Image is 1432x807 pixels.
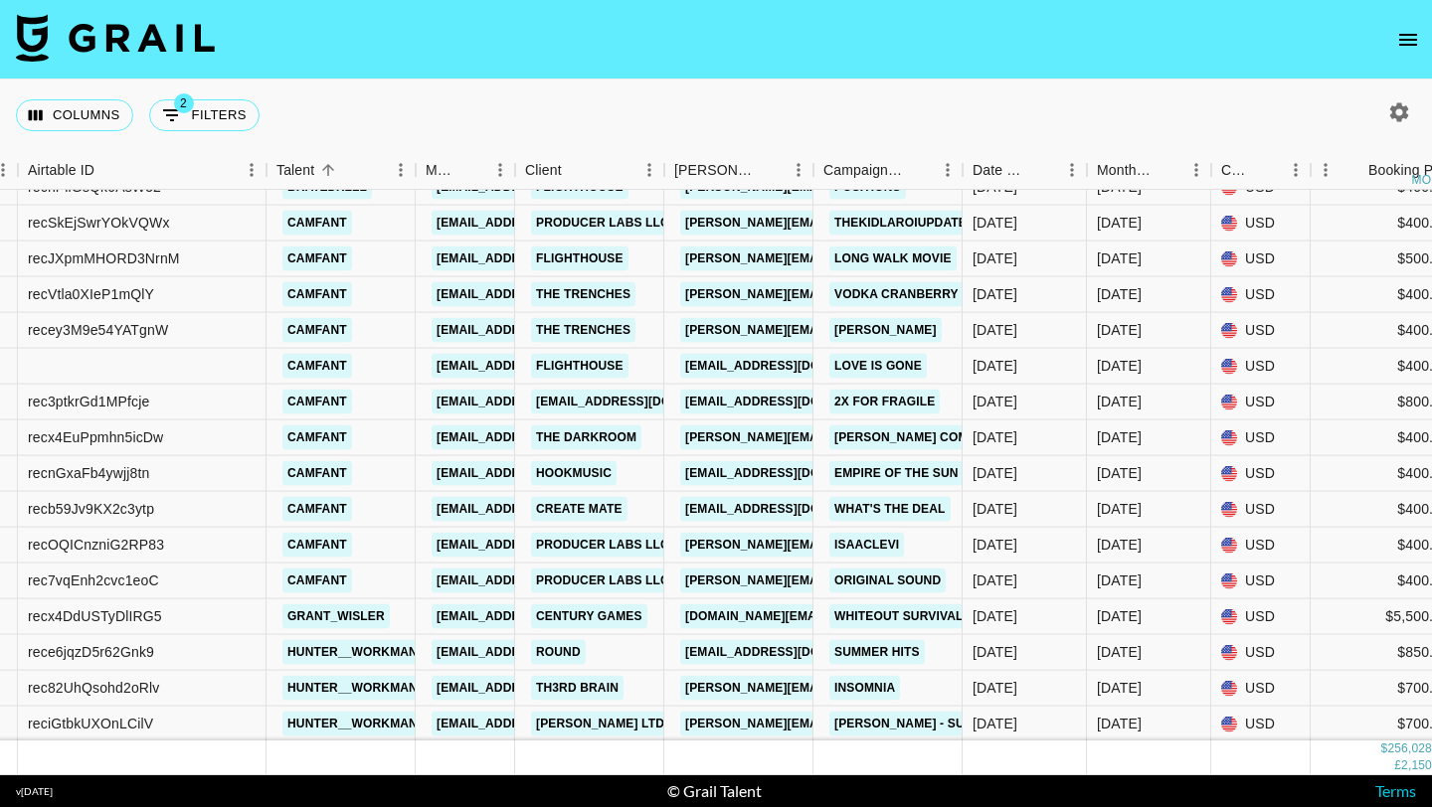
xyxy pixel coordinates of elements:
[28,284,154,304] div: recVtla0XIeP1mQlY
[973,177,1017,197] div: 8/20/2025
[973,463,1017,483] div: 8/2/2025
[1154,156,1181,184] button: Sort
[1211,277,1311,313] div: USD
[634,155,664,185] button: Menu
[282,425,352,450] a: camfant
[16,785,53,798] div: v [DATE]
[667,781,762,801] div: © Grail Talent
[973,678,1017,698] div: 8/15/2025
[973,606,1017,626] div: 8/7/2025
[680,712,1004,736] a: [PERSON_NAME][EMAIL_ADDRESS][DOMAIN_NAME]
[680,676,1004,701] a: [PERSON_NAME][EMAIL_ADDRESS][DOMAIN_NAME]
[28,642,154,662] div: rece6jqzD5r62Gnk9
[1097,714,1142,733] div: Aug '25
[16,99,133,131] button: Select columns
[829,175,906,200] a: positions
[1381,740,1388,757] div: $
[973,151,1029,190] div: Date Created
[1097,570,1142,590] div: Aug '25
[18,151,267,190] div: Airtable ID
[282,568,352,593] a: camfant
[531,676,624,701] a: TH3RD BRAIN
[973,499,1017,519] div: 8/2/2025
[829,461,1005,486] a: Empire of the Sun Remix
[1181,155,1211,185] button: Menu
[531,211,674,236] a: Producer Labs LLC
[1253,156,1281,184] button: Sort
[1281,155,1311,185] button: Menu
[829,604,968,629] a: WHITEOUT SURVIVAL
[973,213,1017,233] div: 8/27/2025
[680,425,1004,450] a: [PERSON_NAME][EMAIL_ADDRESS][DOMAIN_NAME]
[973,392,1017,411] div: 8/1/2025
[314,156,342,184] button: Sort
[1211,456,1311,492] div: USD
[1097,213,1142,233] div: Aug '25
[680,318,1004,343] a: [PERSON_NAME][EMAIL_ADDRESS][DOMAIN_NAME]
[1097,642,1142,662] div: Aug '25
[1211,151,1311,190] div: Currency
[1211,671,1311,707] div: USD
[829,318,942,343] a: [PERSON_NAME]
[973,356,1017,376] div: 8/27/2025
[973,427,1017,447] div: 8/1/2025
[531,712,669,736] a: [PERSON_NAME] Ltd
[432,461,654,486] a: [EMAIL_ADDRESS][DOMAIN_NAME]
[1211,206,1311,242] div: USD
[973,248,1017,268] div: 8/20/2025
[267,151,416,190] div: Talent
[1029,156,1057,184] button: Sort
[1211,492,1311,528] div: USD
[485,155,515,185] button: Menu
[432,640,654,665] a: [EMAIL_ADDRESS][DOMAIN_NAME]
[1097,427,1142,447] div: Aug '25
[1097,499,1142,519] div: Aug '25
[282,175,372,200] a: bratzdxlll
[531,282,635,307] a: The Trenches
[28,177,161,197] div: recnPilGsQk0AsW52
[276,151,314,190] div: Talent
[432,712,654,736] a: [EMAIL_ADDRESS][DOMAIN_NAME]
[432,533,654,558] a: [EMAIL_ADDRESS][DOMAIN_NAME]
[282,461,352,486] a: camfant
[94,156,122,184] button: Sort
[963,151,1087,190] div: Date Created
[1097,284,1142,304] div: Aug '25
[1097,606,1142,626] div: Aug '25
[28,392,149,411] div: rec3ptkrGd1MPfcje
[1211,349,1311,385] div: USD
[525,151,562,190] div: Client
[1097,151,1154,190] div: Month Due
[829,640,925,665] a: SUMMER HITS
[432,390,654,414] a: [EMAIL_ADDRESS][DOMAIN_NAME]
[426,151,457,190] div: Manager
[282,318,352,343] a: camfant
[1341,156,1368,184] button: Sort
[829,282,1076,307] a: Vodka Cranberry - [PERSON_NAME]
[905,156,933,184] button: Sort
[457,156,485,184] button: Sort
[16,14,215,62] img: Grail Talent
[282,354,352,379] a: camfant
[680,282,1004,307] a: [PERSON_NAME][EMAIL_ADDRESS][DOMAIN_NAME]
[829,246,957,271] a: long Walk Movie
[1394,757,1401,774] div: £
[28,427,163,447] div: recx4EuPpmhn5icDw
[1211,707,1311,742] div: USD
[1211,635,1311,671] div: USD
[531,497,627,522] a: Create Mate
[28,463,149,483] div: recnGxaFb4ywjj8tn
[680,246,1004,271] a: [PERSON_NAME][EMAIL_ADDRESS][DOMAIN_NAME]
[432,211,654,236] a: [EMAIL_ADDRESS][DOMAIN_NAME]
[1388,20,1428,60] button: open drawer
[432,354,654,379] a: [EMAIL_ADDRESS][DOMAIN_NAME]
[28,248,180,268] div: recJXpmMHORD3NrnM
[973,714,1017,733] div: 8/25/2025
[1097,535,1142,555] div: Aug '25
[531,318,635,343] a: The Trenches
[756,156,784,184] button: Sort
[813,151,963,190] div: Campaign (Type)
[282,712,423,736] a: hunter__workman
[973,320,1017,340] div: 8/14/2025
[28,151,94,190] div: Airtable ID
